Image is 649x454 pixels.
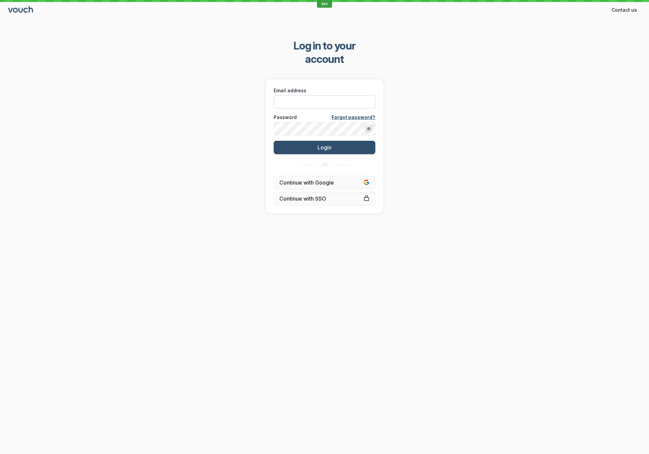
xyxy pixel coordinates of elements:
[279,195,370,202] span: Continue with SSO
[612,7,637,13] span: Contact us
[317,144,332,151] span: Login
[8,7,34,13] a: Go to sign in
[274,141,375,154] button: Login
[274,87,306,94] span: Email address
[274,176,375,189] button: Continue with Google
[365,125,373,133] button: Show password
[608,5,641,15] button: Contact us
[279,179,370,186] span: Continue with Google
[275,39,375,66] span: Log in to your account
[274,192,375,205] a: Continue with SSO
[274,114,297,121] span: Password
[332,114,375,121] a: Forgot password?
[321,162,328,167] span: OR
